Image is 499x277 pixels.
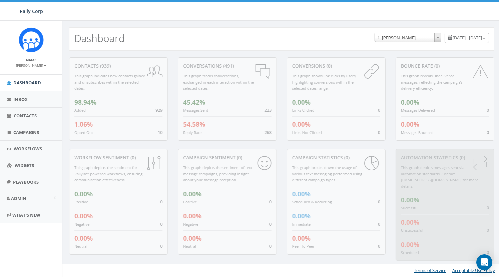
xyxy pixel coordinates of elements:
span: 0.00% [401,120,419,129]
span: (939) [99,63,111,69]
span: (491) [222,63,234,69]
div: conversions [292,63,380,69]
span: 0 [487,205,489,211]
small: Peer To Peer [292,244,315,249]
small: Name [26,58,36,62]
span: Inbox [13,96,28,102]
span: (0) [458,154,465,161]
span: 0.00% [74,234,93,243]
span: 0 [269,221,272,227]
span: Workflows [14,146,42,152]
div: Automation Statistics [401,154,489,161]
div: Campaign Statistics [292,154,380,161]
span: 10 [158,129,162,135]
span: 0.00% [183,212,201,220]
span: Playbooks [13,179,39,185]
small: This graph depicts the sentiment of text message campaigns, providing insight about your message ... [183,165,252,182]
span: 0 [160,243,162,249]
span: Rally Corp [20,8,43,14]
span: 98.94% [74,98,96,107]
small: Unsuccessful [401,228,423,233]
span: 0 [269,243,272,249]
span: 0 [160,199,162,205]
small: Positive [183,199,197,204]
small: Messages Delivered [401,108,435,113]
div: conversations [183,63,271,69]
div: Bounce Rate [401,63,489,69]
span: (0) [235,154,242,161]
span: 0.00% [401,98,419,107]
small: Messages Sent [183,108,208,113]
span: (0) [129,154,136,161]
span: 0.00% [401,218,419,227]
span: 0 [378,221,380,227]
span: Contacts [14,113,37,119]
span: 45.42% [183,98,205,107]
span: Widgets [15,162,34,168]
span: 0 [487,227,489,233]
span: Admin [11,195,26,201]
small: Scheduled & Recurring [292,199,332,204]
span: What's New [12,212,40,218]
span: Campaigns [13,129,39,135]
span: 0.00% [292,120,311,129]
span: (0) [325,63,332,69]
span: [DATE] - [DATE] [453,35,482,41]
img: Icon_1.png [19,27,44,52]
span: 0.00% [401,240,419,249]
small: Successful [401,205,419,210]
small: Reply Rate [183,130,201,135]
span: 0.00% [292,98,311,107]
span: 0.00% [292,190,311,198]
small: Links Clicked [292,108,315,113]
a: [PERSON_NAME] [16,62,46,68]
small: Negative [183,222,198,227]
small: Messages Bounced [401,130,434,135]
span: 0.00% [183,190,201,198]
span: 0 [487,249,489,255]
div: Open Intercom Messenger [476,254,492,270]
span: 0 [487,107,489,113]
small: This graph breaks down the usage of various text messaging performed using different campaign types. [292,165,362,182]
span: 0 [487,129,489,135]
small: Scheduled [401,250,419,255]
small: Negative [74,222,89,227]
div: contacts [74,63,162,69]
span: 0 [378,129,380,135]
small: This graph reveals undelivered messages, reflecting the campaign's delivery efficiency. [401,73,462,91]
span: 54.58% [183,120,205,129]
span: (0) [343,154,350,161]
small: This graph depicts messages sent via automation standards. Contact [EMAIL_ADDRESS][DOMAIN_NAME] f... [401,165,478,189]
div: Campaign Sentiment [183,154,271,161]
span: 0.00% [183,234,201,243]
span: 1. James Martin [375,33,441,42]
span: 0 [269,199,272,205]
span: 0.00% [292,234,311,243]
span: 0 [160,221,162,227]
span: Dashboard [13,80,41,86]
span: 0 [378,243,380,249]
span: 0.00% [401,196,419,204]
span: 223 [265,107,272,113]
small: Immediate [292,222,311,227]
small: Links Not Clicked [292,130,322,135]
small: This graph tracks conversations, exchanged in each interaction within the selected dates. [183,73,254,91]
a: Acceptable Use Policy [452,267,495,273]
small: This graph shows link clicks by users, highlighting conversions within the selected dates range. [292,73,357,91]
small: Opted Out [74,130,93,135]
span: 268 [265,129,272,135]
span: 1.06% [74,120,93,129]
span: (0) [433,63,440,69]
a: Terms of Service [414,267,446,273]
h2: Dashboard [74,33,125,44]
small: Added [74,108,86,113]
span: 0 [378,107,380,113]
span: 0.00% [74,212,93,220]
small: Neutral [183,244,196,249]
small: This graph indicates new contacts gained and unsubscribes within the selected dates. [74,73,145,91]
div: Workflow Sentiment [74,154,162,161]
small: Positive [74,199,88,204]
small: Neutral [74,244,87,249]
span: 0 [378,199,380,205]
